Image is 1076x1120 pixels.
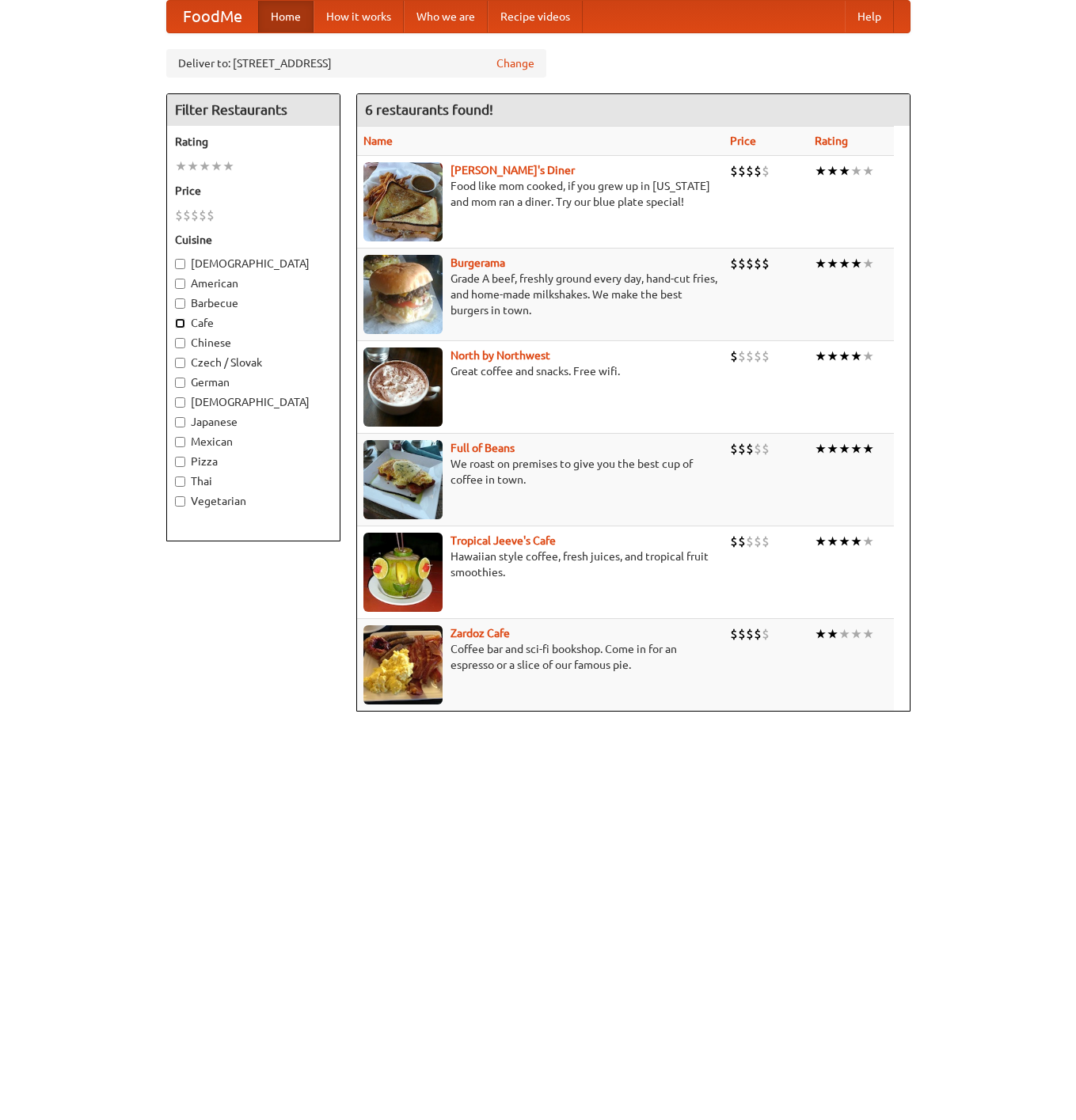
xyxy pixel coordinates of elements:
[451,442,515,454] a: Full of Beans
[167,1,258,32] a: FoodMe
[862,255,874,272] li: ★
[363,549,717,580] p: Hawaiian style coffee, fresh juices, and tropical fruit smoothies.
[862,162,874,180] li: ★
[258,1,314,32] a: Home
[738,255,746,272] li: $
[815,162,827,180] li: ★
[175,473,332,489] label: Thai
[746,255,754,272] li: $
[183,207,191,224] li: $
[363,255,443,334] img: burgerama.jpg
[827,347,838,365] li: ★
[451,256,505,269] a: Burgerama
[363,135,393,147] a: Name
[862,625,874,643] li: ★
[175,394,332,410] label: [DEMOGRAPHIC_DATA]
[363,162,443,241] img: sallys.jpg
[175,207,183,224] li: $
[815,625,827,643] li: ★
[738,533,746,550] li: $
[363,271,717,318] p: Grade A beef, freshly ground every day, hand-cut fries, and home-made milkshakes. We make the bes...
[175,256,332,271] label: [DEMOGRAPHIC_DATA]
[175,295,332,311] label: Barbecue
[175,134,332,150] h5: Rating
[762,533,770,550] li: $
[746,533,754,550] li: $
[838,440,850,457] li: ★
[738,347,746,365] li: $
[815,255,827,272] li: ★
[838,255,850,272] li: ★
[815,135,848,147] a: Rating
[363,363,717,379] p: Great coffee and snacks. Free wifi.
[815,440,827,457] li: ★
[451,349,550,362] a: North by Northwest
[762,255,770,272] li: $
[815,533,827,550] li: ★
[199,158,211,175] li: ★
[363,440,443,519] img: beans.jpg
[838,162,850,180] li: ★
[754,162,762,180] li: $
[838,347,850,365] li: ★
[762,347,770,365] li: $
[175,315,332,331] label: Cafe
[451,534,556,547] b: Tropical Jeeve's Cafe
[827,440,838,457] li: ★
[850,625,862,643] li: ★
[404,1,488,32] a: Who we are
[845,1,894,32] a: Help
[451,627,510,640] b: Zardoz Cafe
[175,417,185,427] input: Japanese
[363,456,717,488] p: We roast on premises to give you the best cup of coffee in town.
[363,178,717,210] p: Food like mom cooked, if you grew up in [US_STATE] and mom ran a diner. Try our blue plate special!
[175,355,332,370] label: Czech / Slovak
[363,347,443,427] img: north.jpg
[199,207,207,224] li: $
[754,255,762,272] li: $
[175,414,332,430] label: Japanese
[175,298,185,309] input: Barbecue
[175,374,332,390] label: German
[746,625,754,643] li: $
[175,275,332,291] label: American
[850,255,862,272] li: ★
[730,255,738,272] li: $
[746,347,754,365] li: $
[363,625,443,704] img: zardoz.jpg
[850,347,862,365] li: ★
[827,625,838,643] li: ★
[746,440,754,457] li: $
[175,397,185,408] input: [DEMOGRAPHIC_DATA]
[363,533,443,612] img: jeeves.jpg
[175,358,185,368] input: Czech / Slovak
[762,440,770,457] li: $
[730,440,738,457] li: $
[175,259,185,269] input: [DEMOGRAPHIC_DATA]
[175,496,185,507] input: Vegetarian
[451,164,575,177] a: [PERSON_NAME]'s Diner
[365,102,493,117] ng-pluralize: 6 restaurants found!
[175,335,332,351] label: Chinese
[314,1,404,32] a: How it works
[738,440,746,457] li: $
[862,533,874,550] li: ★
[187,158,199,175] li: ★
[175,457,185,467] input: Pizza
[175,338,185,348] input: Chinese
[838,533,850,550] li: ★
[222,158,234,175] li: ★
[175,232,332,248] h5: Cuisine
[838,625,850,643] li: ★
[175,454,332,469] label: Pizza
[175,318,185,328] input: Cafe
[488,1,583,32] a: Recipe videos
[827,533,838,550] li: ★
[850,533,862,550] li: ★
[754,625,762,643] li: $
[175,279,185,289] input: American
[496,55,534,71] a: Change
